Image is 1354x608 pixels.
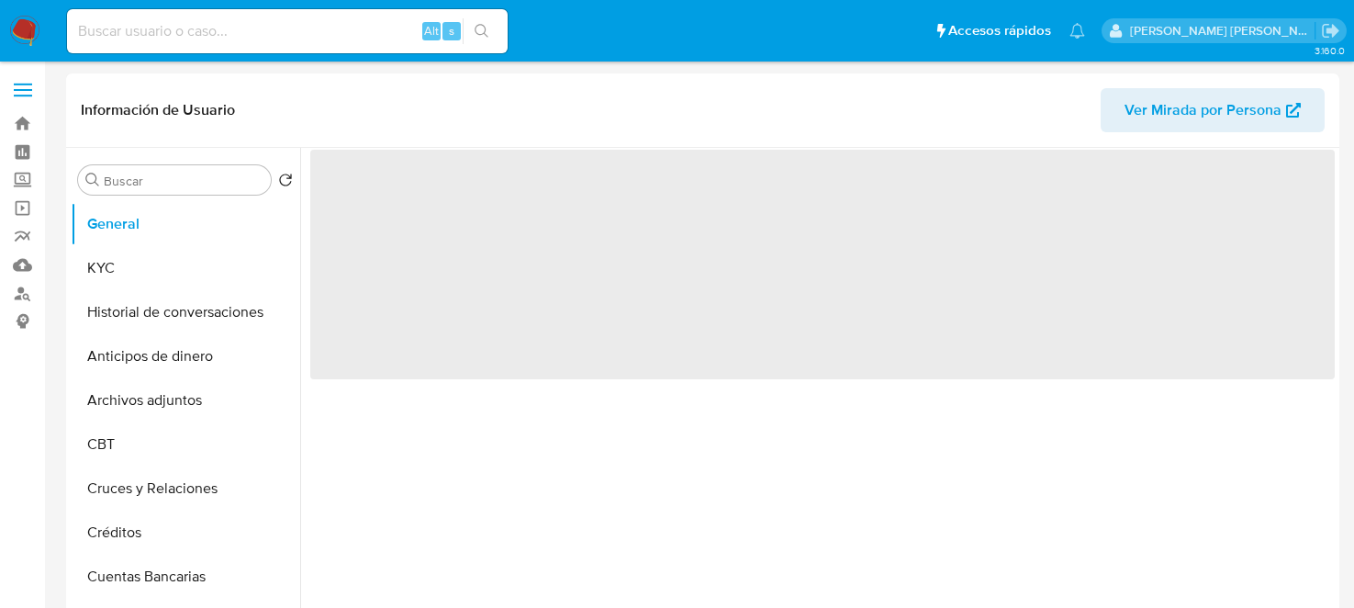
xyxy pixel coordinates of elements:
button: Cuentas Bancarias [71,555,300,599]
button: search-icon [463,18,500,44]
input: Buscar usuario o caso... [67,19,508,43]
p: brenda.morenoreyes@mercadolibre.com.mx [1130,22,1315,39]
button: Historial de conversaciones [71,290,300,334]
span: Alt [424,22,439,39]
button: Ver Mirada por Persona [1101,88,1325,132]
button: General [71,202,300,246]
button: CBT [71,422,300,467]
button: Buscar [85,173,100,187]
h1: Información de Usuario [81,101,235,119]
span: Accesos rápidos [948,21,1051,40]
button: Volver al orden por defecto [278,173,293,193]
button: KYC [71,246,300,290]
button: Créditos [71,511,300,555]
span: Ver Mirada por Persona [1125,88,1281,132]
span: s [449,22,454,39]
span: ‌ [310,150,1335,379]
button: Archivos adjuntos [71,378,300,422]
button: Anticipos de dinero [71,334,300,378]
input: Buscar [104,173,263,189]
button: Cruces y Relaciones [71,467,300,511]
a: Notificaciones [1069,23,1085,39]
a: Salir [1321,21,1340,40]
